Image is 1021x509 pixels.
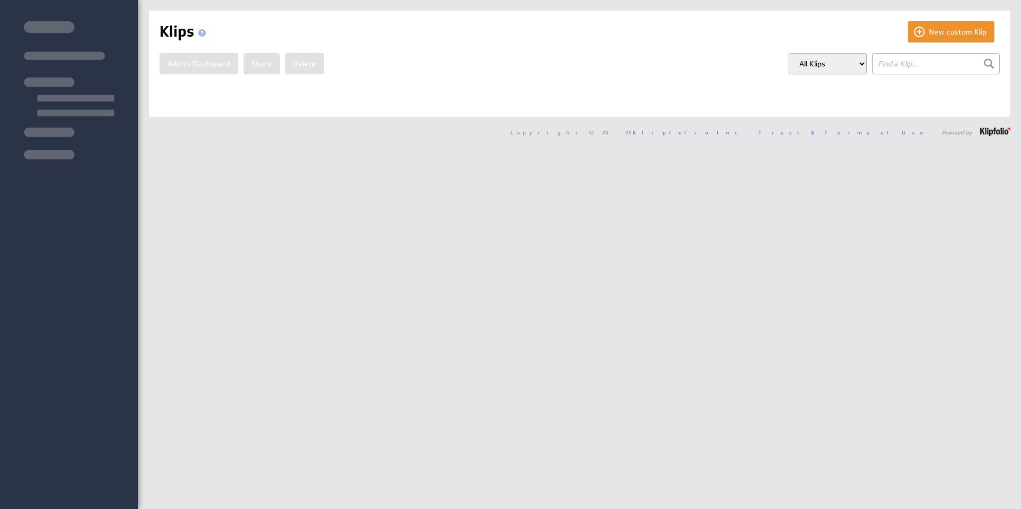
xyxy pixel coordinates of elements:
input: Find a Klip... [872,53,1000,74]
button: Delete [285,53,324,74]
img: logo-footer.png [980,128,1010,136]
button: Add to Dashboard [160,53,238,74]
span: Copyright © 2025 [510,130,747,135]
button: New custom Klip [908,21,994,43]
h1: Klips [160,21,210,43]
a: Trust & Terms of Use [758,129,931,136]
a: Klipfolio Inc. [633,129,747,136]
button: Share [244,53,280,74]
span: Powered by [942,130,972,135]
img: skeleton-sidenav.svg [24,21,114,159]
